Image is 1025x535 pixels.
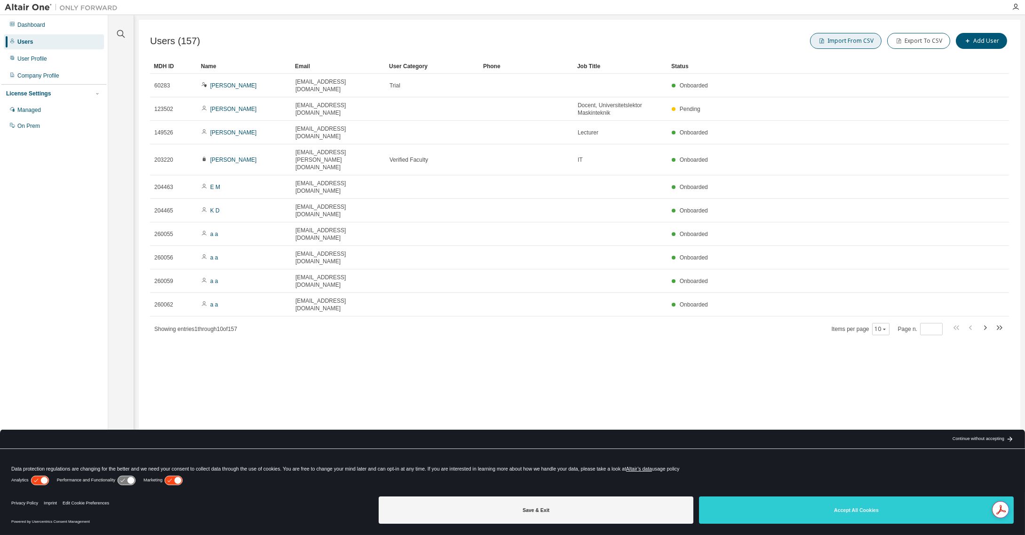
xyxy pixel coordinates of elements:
[680,254,708,261] span: Onboarded
[578,156,583,164] span: IT
[295,180,381,195] span: [EMAIL_ADDRESS][DOMAIN_NAME]
[17,122,40,130] div: On Prem
[210,231,218,237] a: a a
[154,207,173,214] span: 204465
[680,106,700,112] span: Pending
[874,325,887,333] button: 10
[210,157,257,163] a: [PERSON_NAME]
[154,326,237,332] span: Showing entries 1 through 10 of 157
[680,301,708,308] span: Onboarded
[210,301,218,308] a: a a
[680,129,708,136] span: Onboarded
[17,106,41,114] div: Managed
[295,102,381,117] span: [EMAIL_ADDRESS][DOMAIN_NAME]
[577,59,664,74] div: Job Title
[17,72,59,79] div: Company Profile
[956,33,1007,49] button: Add User
[210,82,257,89] a: [PERSON_NAME]
[210,129,257,136] a: [PERSON_NAME]
[295,274,381,289] span: [EMAIL_ADDRESS][DOMAIN_NAME]
[154,59,193,74] div: MDH ID
[6,90,51,97] div: License Settings
[680,157,708,163] span: Onboarded
[295,227,381,242] span: [EMAIL_ADDRESS][DOMAIN_NAME]
[154,254,173,261] span: 260056
[210,106,257,112] a: [PERSON_NAME]
[17,55,47,63] div: User Profile
[295,297,381,312] span: [EMAIL_ADDRESS][DOMAIN_NAME]
[154,105,173,113] span: 123502
[832,323,890,335] span: Items per page
[671,59,953,74] div: Status
[154,277,173,285] span: 260059
[201,59,287,74] div: Name
[295,149,381,171] span: [EMAIL_ADDRESS][PERSON_NAME][DOMAIN_NAME]
[389,156,428,164] span: Verified Faculty
[295,125,381,140] span: [EMAIL_ADDRESS][DOMAIN_NAME]
[154,82,170,89] span: 60283
[680,184,708,190] span: Onboarded
[295,59,381,74] div: Email
[898,323,943,335] span: Page n.
[154,129,173,136] span: 149526
[295,250,381,265] span: [EMAIL_ADDRESS][DOMAIN_NAME]
[210,278,218,284] a: a a
[680,82,708,89] span: Onboarded
[680,207,708,214] span: Onboarded
[389,59,476,74] div: User Category
[680,231,708,237] span: Onboarded
[810,33,882,49] button: Import From CSV
[154,230,173,238] span: 260055
[295,203,381,218] span: [EMAIL_ADDRESS][DOMAIN_NAME]
[210,184,220,190] a: E M
[154,156,173,164] span: 203220
[680,278,708,284] span: Onboarded
[389,82,400,89] span: Trial
[578,102,663,117] span: Docent, Universitetslektor Maskinteknik
[150,36,200,47] span: Users (157)
[578,129,598,136] span: Lecturer
[210,207,220,214] a: K D
[17,21,45,29] div: Dashboard
[17,38,33,46] div: Users
[154,301,173,308] span: 260062
[154,183,173,191] span: 204463
[210,254,218,261] a: a a
[483,59,570,74] div: Phone
[887,33,950,49] button: Export To CSV
[295,78,381,93] span: [EMAIL_ADDRESS][DOMAIN_NAME]
[5,3,122,12] img: Altair One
